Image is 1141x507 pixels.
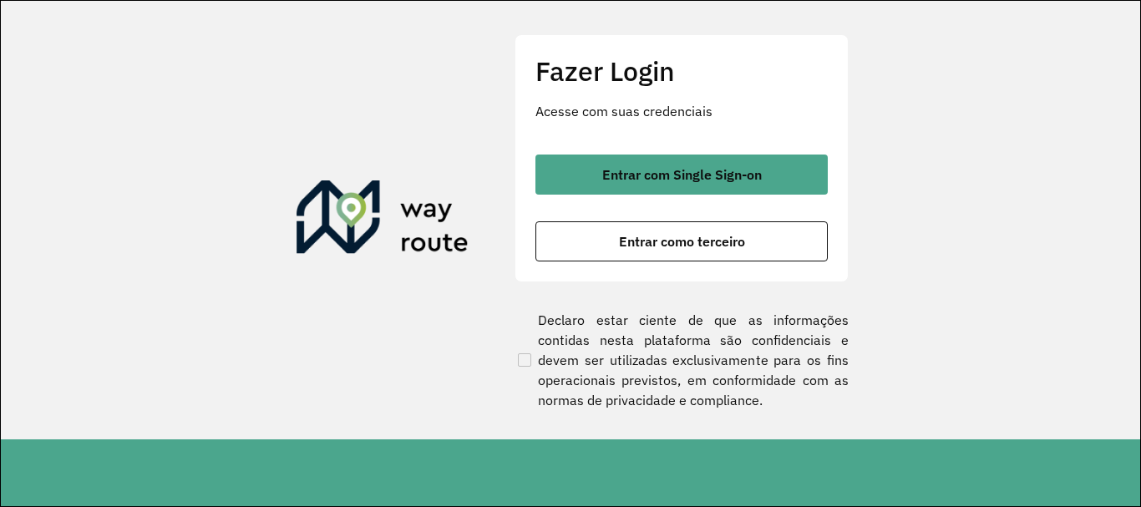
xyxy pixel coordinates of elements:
p: Acesse com suas credenciais [535,101,828,121]
h2: Fazer Login [535,55,828,87]
button: button [535,221,828,261]
label: Declaro estar ciente de que as informações contidas nesta plataforma são confidenciais e devem se... [515,310,849,410]
button: button [535,155,828,195]
img: Roteirizador AmbevTech [297,180,469,261]
span: Entrar como terceiro [619,235,745,248]
span: Entrar com Single Sign-on [602,168,762,181]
